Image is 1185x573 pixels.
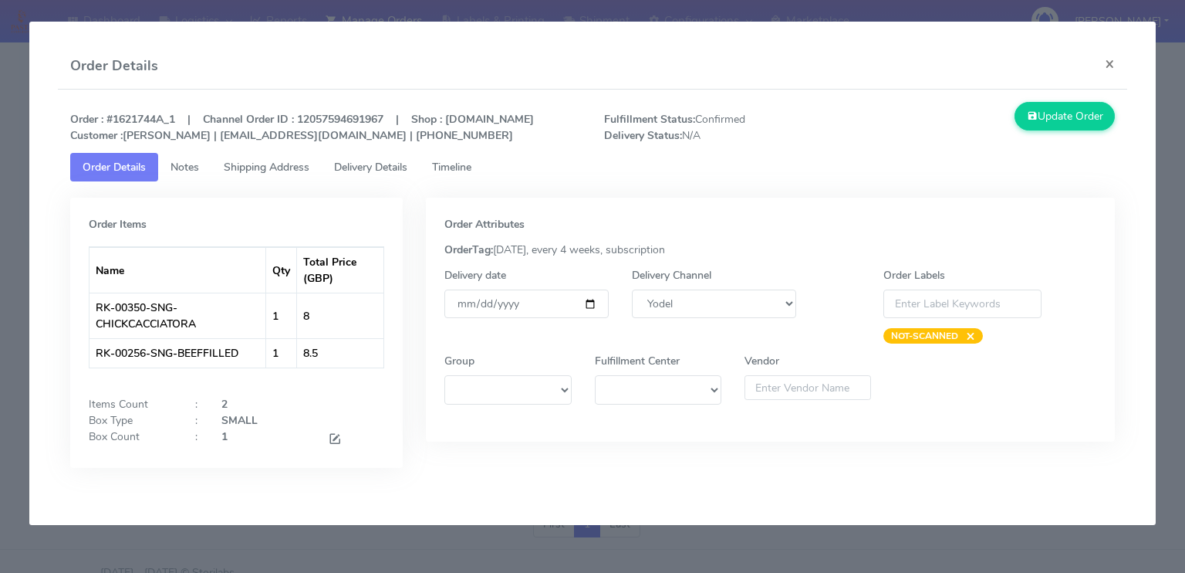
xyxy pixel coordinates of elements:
[595,353,680,369] label: Fulfillment Center
[266,247,297,293] th: Qty
[70,153,1115,181] ul: Tabs
[297,293,383,338] td: 8
[184,412,210,429] div: :
[883,290,1042,318] input: Enter Label Keywords
[221,429,228,444] strong: 1
[77,412,184,429] div: Box Type
[444,217,525,232] strong: Order Attributes
[184,429,210,449] div: :
[70,56,158,76] h4: Order Details
[592,111,859,144] span: Confirmed N/A
[77,429,184,449] div: Box Count
[184,396,210,412] div: :
[604,112,695,127] strong: Fulfillment Status:
[70,112,534,143] strong: Order : #1621744A_1 | Channel Order ID : 12057594691967 | Shop : [DOMAIN_NAME] [PERSON_NAME] | [E...
[83,160,146,175] span: Order Details
[891,330,958,342] strong: NOT-SCANNED
[89,217,147,232] strong: Order Items
[170,160,199,175] span: Notes
[744,375,871,400] input: Enter Vendor Name
[224,160,309,175] span: Shipping Address
[632,267,711,283] label: Delivery Channel
[221,413,258,428] strong: SMALL
[70,128,123,143] strong: Customer :
[334,160,407,175] span: Delivery Details
[89,247,267,293] th: Name
[444,353,474,369] label: Group
[221,397,228,412] strong: 2
[432,160,471,175] span: Timeline
[1092,43,1127,84] button: Close
[883,267,945,283] label: Order Labels
[604,128,682,143] strong: Delivery Status:
[89,293,267,338] td: RK-00350-SNG-CHICKCACCIATORA
[444,242,493,257] strong: OrderTag:
[958,328,975,344] span: ×
[266,293,297,338] td: 1
[89,338,267,368] td: RK-00256-SNG-BEEFFILLED
[744,353,779,369] label: Vendor
[77,396,184,412] div: Items Count
[433,242,1108,258] div: [DATE], every 4 weeks, subscription
[444,267,506,283] label: Delivery date
[266,338,297,368] td: 1
[1015,102,1115,131] button: Update Order
[297,247,383,293] th: Total Price (GBP)
[297,338,383,368] td: 8.5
